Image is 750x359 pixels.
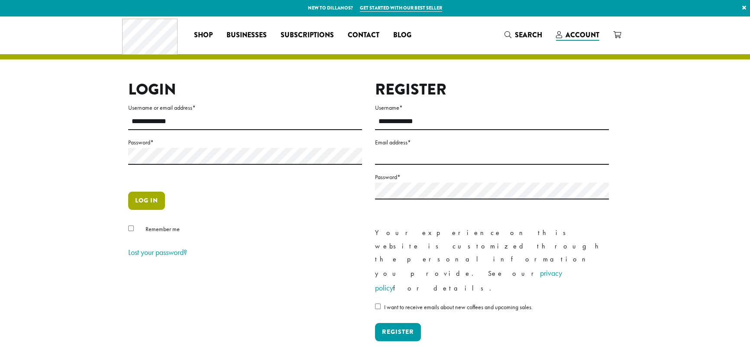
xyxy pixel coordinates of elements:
a: Get started with our best seller [360,4,442,12]
label: Password [375,172,609,183]
span: Search [515,30,542,40]
a: privacy policy [375,268,562,293]
span: Remember me [145,225,180,233]
h2: Register [375,80,609,99]
span: Account [566,30,599,40]
span: Contact [348,30,379,41]
button: Register [375,323,421,341]
label: Email address [375,137,609,148]
a: Lost your password? [128,247,187,257]
label: Username [375,102,609,113]
span: Blog [393,30,411,41]
input: I want to receive emails about new coffees and upcoming sales. [375,304,381,309]
a: Search [498,28,549,42]
label: Username or email address [128,102,362,113]
a: Shop [187,28,220,42]
span: Subscriptions [281,30,334,41]
span: I want to receive emails about new coffees and upcoming sales. [384,303,533,311]
span: Businesses [226,30,267,41]
span: Shop [194,30,213,41]
button: Log in [128,192,165,210]
p: Your experience on this website is customized through the personal information you provide. See o... [375,226,609,295]
h2: Login [128,80,362,99]
label: Password [128,137,362,148]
